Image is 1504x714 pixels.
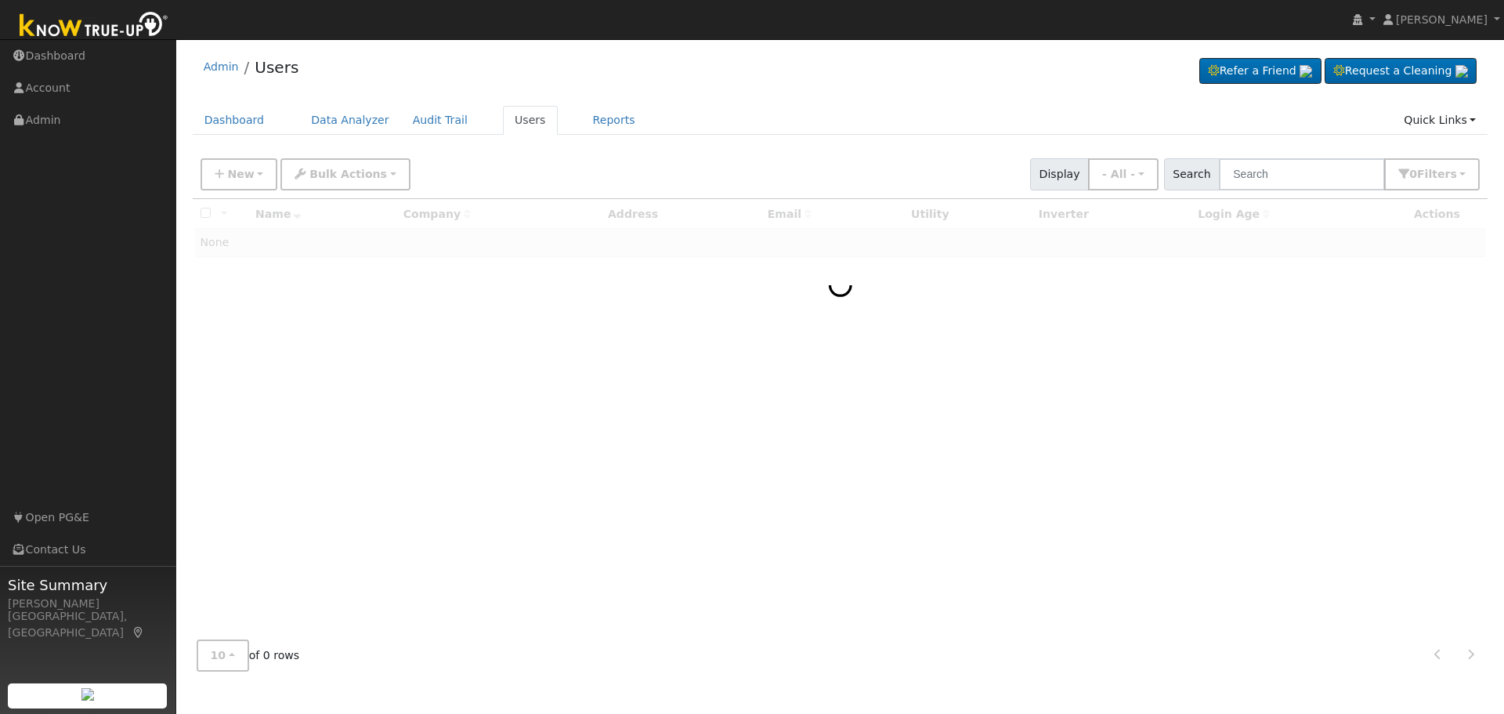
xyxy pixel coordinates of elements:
[12,9,176,44] img: Know True-Up
[1199,58,1321,85] a: Refer a Friend
[280,158,410,190] button: Bulk Actions
[1300,65,1312,78] img: retrieve
[1392,106,1488,135] a: Quick Links
[211,649,226,661] span: 10
[8,574,168,596] span: Site Summary
[1450,168,1456,180] span: s
[299,106,401,135] a: Data Analyzer
[204,60,239,73] a: Admin
[1417,168,1457,180] span: Filter
[81,688,94,701] img: retrieve
[1384,158,1480,190] button: 0Filters
[1396,13,1488,26] span: [PERSON_NAME]
[193,106,277,135] a: Dashboard
[197,640,300,672] span: of 0 rows
[581,106,647,135] a: Reports
[1164,158,1220,190] span: Search
[255,58,298,77] a: Users
[8,596,168,612] div: [PERSON_NAME]
[227,168,254,180] span: New
[1088,158,1159,190] button: - All -
[8,608,168,641] div: [GEOGRAPHIC_DATA], [GEOGRAPHIC_DATA]
[1325,58,1477,85] a: Request a Cleaning
[309,168,387,180] span: Bulk Actions
[401,106,479,135] a: Audit Trail
[1219,158,1385,190] input: Search
[197,640,249,672] button: 10
[1455,65,1468,78] img: retrieve
[132,626,146,639] a: Map
[1030,158,1089,190] span: Display
[201,158,278,190] button: New
[503,106,558,135] a: Users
